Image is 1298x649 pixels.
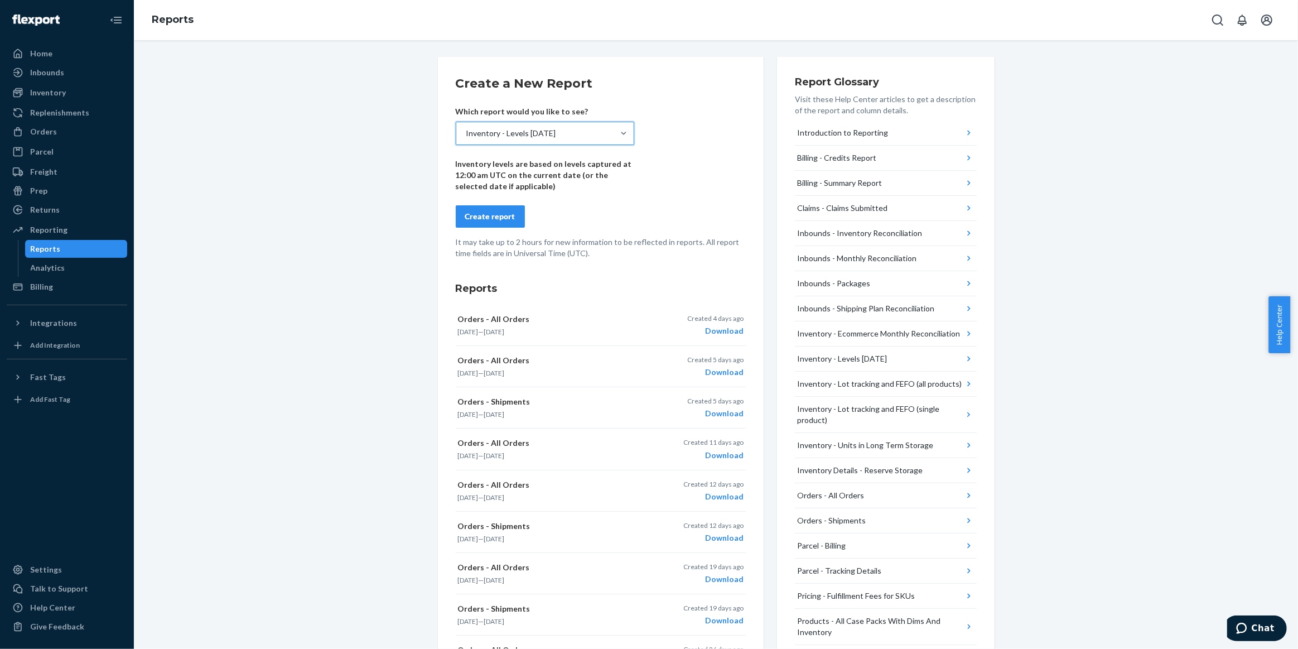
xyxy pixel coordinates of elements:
[484,369,505,377] time: [DATE]
[683,479,744,489] p: Created 12 days ago
[143,4,202,36] ol: breadcrumbs
[30,185,47,196] div: Prep
[456,281,746,296] h3: Reports
[7,163,127,181] a: Freight
[484,410,505,419] time: [DATE]
[683,562,744,571] p: Created 19 days ago
[458,355,646,366] p: Orders - All Orders
[7,580,127,598] button: Talk to Support
[458,451,646,460] p: —
[456,305,746,346] button: Orders - All Orders[DATE]—[DATE]Created 4 days agoDownload
[7,314,127,332] button: Integrations
[797,152,876,164] div: Billing - Credits Report
[683,438,744,447] p: Created 11 days ago
[795,196,977,221] button: Claims - Claims Submitted
[30,67,64,78] div: Inbounds
[458,575,646,585] p: —
[795,171,977,196] button: Billing - Summary Report
[484,576,505,584] time: [DATE]
[795,372,977,397] button: Inventory - Lot tracking and FEFO (all products)
[797,440,933,451] div: Inventory - Units in Long Term Storage
[456,237,746,259] p: It may take up to 2 hours for new information to be reflected in reports. All report time fields ...
[797,490,864,501] div: Orders - All Orders
[458,534,646,544] p: —
[456,158,634,192] p: Inventory levels are based on levels captured at 12:00 am UTC on the current date (or the selecte...
[30,281,53,292] div: Billing
[458,368,646,378] p: —
[687,325,744,336] div: Download
[458,369,479,377] time: [DATE]
[1227,616,1287,643] iframe: Opens a widget where you can chat to one of our agents
[7,278,127,296] a: Billing
[456,106,634,117] p: Which report would you like to see?
[458,410,646,419] p: —
[458,617,646,626] p: —
[30,395,70,404] div: Add Fast Tag
[795,246,977,271] button: Inbounds - Monthly Reconciliation
[7,182,127,200] a: Prep
[795,271,977,296] button: Inbounds - Packages
[7,391,127,408] a: Add Fast Tag
[458,327,646,336] p: —
[30,166,57,177] div: Freight
[456,512,746,553] button: Orders - Shipments[DATE]—[DATE]Created 12 days agoDownload
[30,564,62,575] div: Settings
[456,553,746,594] button: Orders - All Orders[DATE]—[DATE]Created 19 days agoDownload
[484,493,505,502] time: [DATE]
[797,403,963,426] div: Inventory - Lot tracking and FEFO (single product)
[797,278,870,289] div: Inbounds - Packages
[30,224,67,235] div: Reporting
[687,367,744,378] div: Download
[30,340,80,350] div: Add Integration
[458,562,646,573] p: Orders - All Orders
[687,314,744,323] p: Created 4 days ago
[797,328,960,339] div: Inventory - Ecommerce Monthly Reconciliation
[797,540,846,551] div: Parcel - Billing
[797,203,887,214] div: Claims - Claims Submitted
[797,515,866,526] div: Orders - Shipments
[797,616,964,638] div: Products - All Case Packs With Dims And Inventory
[484,535,505,543] time: [DATE]
[687,408,744,419] div: Download
[7,123,127,141] a: Orders
[456,346,746,387] button: Orders - All Orders[DATE]—[DATE]Created 5 days agoDownload
[795,347,977,372] button: Inventory - Levels [DATE]
[795,458,977,483] button: Inventory Details - Reserve Storage
[31,243,61,254] div: Reports
[458,314,646,325] p: Orders - All Orders
[795,296,977,321] button: Inbounds - Shipping Plan Reconciliation
[30,602,75,613] div: Help Center
[458,521,646,532] p: Orders - Shipments
[458,493,646,502] p: —
[12,15,60,26] img: Flexport logo
[797,127,888,138] div: Introduction to Reporting
[458,410,479,419] time: [DATE]
[683,450,744,461] div: Download
[797,353,887,364] div: Inventory - Levels [DATE]
[30,87,66,98] div: Inventory
[797,228,922,239] div: Inbounds - Inventory Reconciliation
[456,205,525,228] button: Create report
[797,303,934,314] div: Inbounds - Shipping Plan Reconciliation
[30,146,54,157] div: Parcel
[456,387,746,429] button: Orders - Shipments[DATE]—[DATE]Created 5 days agoDownload
[795,75,977,89] h3: Report Glossary
[797,590,915,602] div: Pricing - Fulfillment Fees for SKUs
[795,221,977,246] button: Inbounds - Inventory Reconciliation
[152,13,194,26] a: Reports
[795,609,977,645] button: Products - All Case Packs With Dims And Inventory
[30,48,52,59] div: Home
[7,618,127,636] button: Give Feedback
[25,240,128,258] a: Reports
[105,9,127,31] button: Close Navigation
[484,451,505,460] time: [DATE]
[7,143,127,161] a: Parcel
[683,603,744,613] p: Created 19 days ago
[7,561,127,579] a: Settings
[1268,296,1290,353] button: Help Center
[30,126,57,137] div: Orders
[795,397,977,433] button: Inventory - Lot tracking and FEFO (single product)
[1207,9,1229,31] button: Open Search Box
[458,479,646,491] p: Orders - All Orders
